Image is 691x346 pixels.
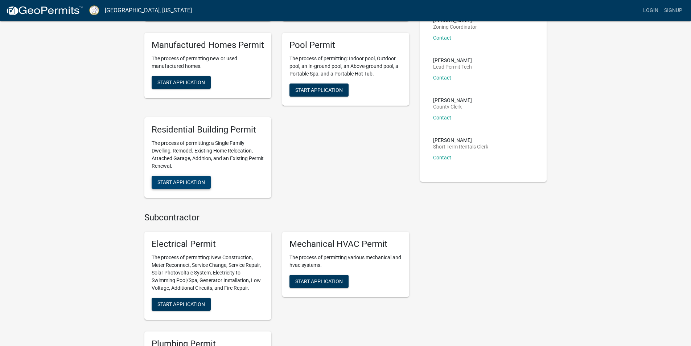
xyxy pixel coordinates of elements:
h5: Electrical Permit [152,239,264,249]
button: Start Application [152,76,211,89]
h4: Subcontractor [144,212,409,223]
a: Contact [433,35,451,41]
p: The process of permitting: a Single Family Dwelling, Remodel, Existing Home Relocation, Attached ... [152,139,264,170]
button: Start Application [289,275,349,288]
a: Login [640,4,661,17]
span: Start Application [157,301,205,307]
h5: Manufactured Homes Permit [152,40,264,50]
a: Contact [433,155,451,160]
h5: Residential Building Permit [152,125,264,135]
a: Contact [433,75,451,81]
p: Zoning Coordinator [433,24,477,29]
h5: Mechanical HVAC Permit [289,239,402,249]
button: Start Application [152,298,211,311]
p: Short Term Rentals Clerk [433,144,488,149]
button: Start Application [289,84,349,97]
a: Signup [661,4,685,17]
span: Start Application [157,179,205,185]
p: [PERSON_NAME] [433,138,488,143]
p: County Clerk [433,104,472,109]
img: Putnam County, Georgia [89,5,99,15]
p: [PERSON_NAME] [433,98,472,103]
a: Contact [433,115,451,121]
p: The process of permitting: Indoor pool, Outdoor pool, an In-ground pool, an Above-ground pool, a ... [289,55,402,78]
p: Lead Permit Tech [433,64,472,69]
span: Start Application [295,278,343,284]
p: [PERSON_NAME] [433,58,472,63]
span: Start Application [295,87,343,93]
button: Start Application [152,176,211,189]
a: [GEOGRAPHIC_DATA], [US_STATE] [105,4,192,17]
span: Start Application [157,80,205,85]
p: [PERSON_NAME] [433,18,477,23]
h5: Pool Permit [289,40,402,50]
p: The process of permitting new or used manufactured homes. [152,55,264,70]
p: The process of permitting: New Construction, Meter Reconnect, Service Change, Service Repair, Sol... [152,254,264,292]
p: The process of permitting various mechanical and hvac systems. [289,254,402,269]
